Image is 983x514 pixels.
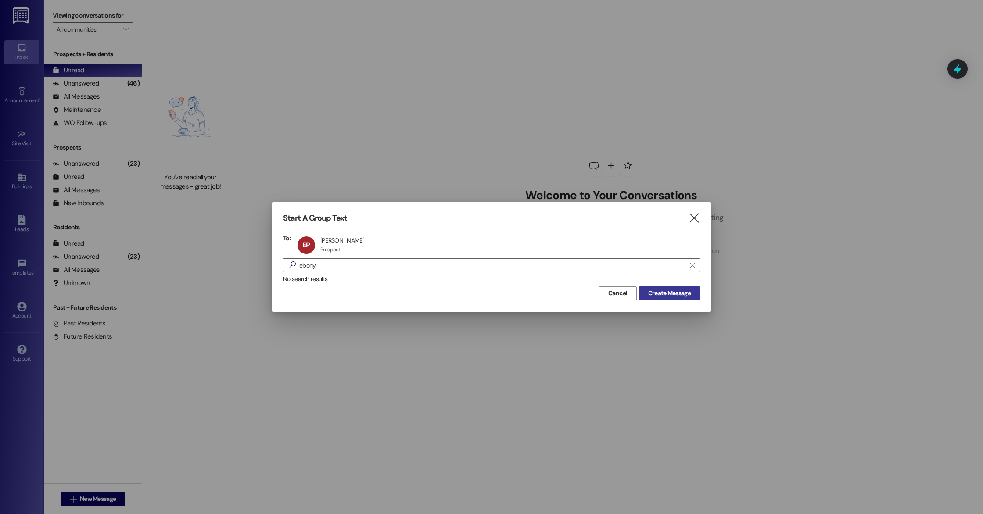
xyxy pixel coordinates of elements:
i:  [688,214,700,223]
span: Cancel [608,289,628,298]
button: Create Message [639,286,700,300]
div: [PERSON_NAME] [320,236,364,244]
i:  [690,262,695,269]
span: Create Message [648,289,691,298]
div: Prospect [320,246,341,253]
i:  [285,261,299,270]
button: Clear text [685,259,700,272]
h3: Start A Group Text [283,213,347,223]
div: No search results [283,275,700,284]
input: Search for any contact or apartment [299,259,685,271]
span: EP [302,240,310,250]
button: Cancel [599,286,637,300]
h3: To: [283,234,291,242]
